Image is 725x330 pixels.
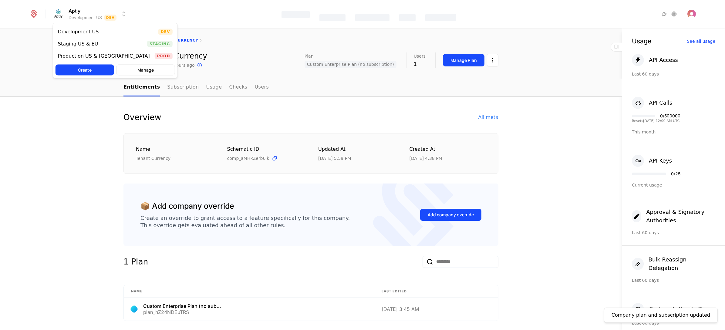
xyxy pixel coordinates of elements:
div: Select environment [53,23,178,78]
div: Development US [58,29,99,34]
span: Prod [155,53,173,59]
button: Create [56,65,114,76]
button: Manage [116,65,175,76]
div: Production US & [GEOGRAPHIC_DATA] [58,54,150,59]
span: Dev [158,29,173,35]
div: Staging US & EU [58,42,98,46]
span: Staging [147,41,173,47]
